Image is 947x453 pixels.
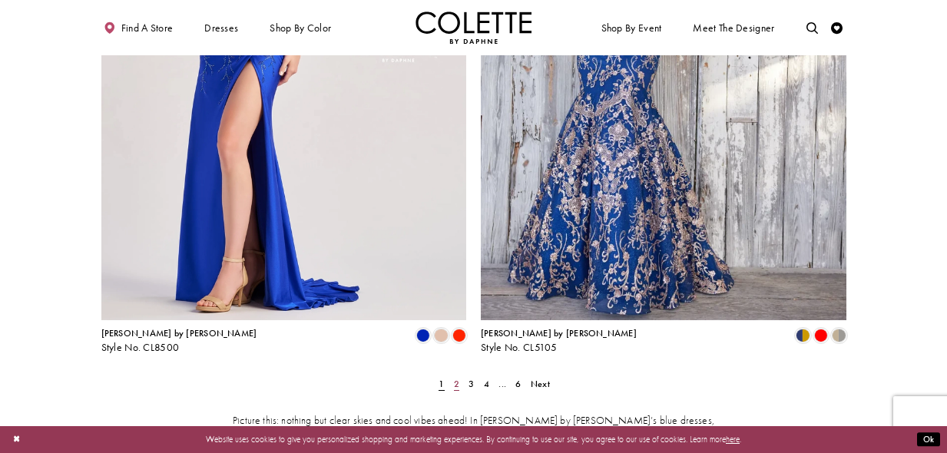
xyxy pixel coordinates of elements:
span: [PERSON_NAME] by [PERSON_NAME] [481,327,637,339]
i: Royal Blue [416,329,430,342]
a: here [726,434,740,445]
span: ... [498,378,506,390]
a: Next Page [527,375,553,392]
span: 6 [515,378,521,390]
a: Visit Home Page [416,12,532,44]
span: Shop by color [267,12,334,44]
span: Shop By Event [601,22,662,34]
div: Colette by Daphne Style No. CL8500 [101,329,257,353]
a: Page 2 [450,375,462,392]
span: 2 [454,378,459,390]
a: Check Wishlist [829,12,846,44]
span: Find a store [121,22,174,34]
span: Shop By Event [598,12,664,44]
span: [PERSON_NAME] by [PERSON_NAME] [101,327,257,339]
span: Style No. CL5105 [481,341,558,354]
span: Style No. CL8500 [101,341,180,354]
i: Navy Blue/Gold [796,329,810,342]
a: Page 4 [480,375,492,392]
span: 4 [484,378,489,390]
span: Shop by color [270,22,331,34]
a: Page 6 [512,375,525,392]
button: Close Dialog [7,429,26,450]
i: Scarlet [452,329,466,342]
a: Toggle search [803,12,821,44]
span: 1 [439,378,444,390]
i: Gold/Pewter [832,329,846,342]
span: 3 [469,378,474,390]
i: Red [814,329,828,342]
span: Next [531,378,550,390]
span: Dresses [201,12,241,44]
span: Dresses [204,22,238,34]
span: Meet the designer [693,22,774,34]
button: Submit Dialog [917,432,940,447]
div: Colette by Daphne Style No. CL5105 [481,329,637,353]
i: Champagne [434,329,448,342]
span: Current Page [435,375,448,392]
p: Website uses cookies to give you personalized shopping and marketing experiences. By continuing t... [84,432,863,447]
img: Colette by Daphne [416,12,532,44]
a: Meet the designer [690,12,778,44]
a: Find a store [101,12,176,44]
a: ... [495,375,510,392]
a: Page 3 [465,375,478,392]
